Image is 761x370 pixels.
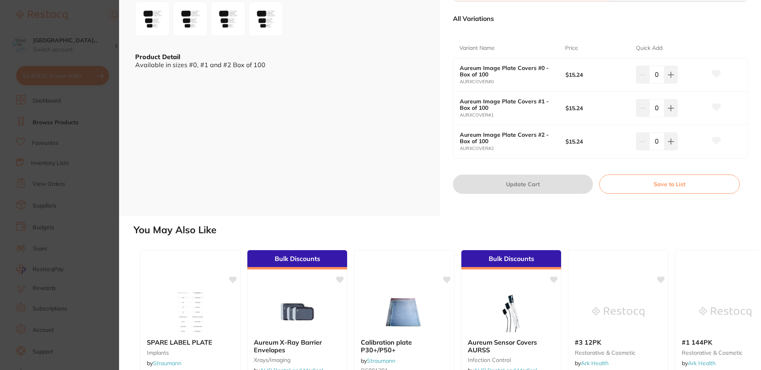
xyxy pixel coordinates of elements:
button: Save to List [599,175,740,194]
small: xrays/imaging [254,357,341,363]
a: Ark Health [688,360,716,367]
b: SPARE LABEL PLATE [147,339,234,346]
b: Aureum X-Ray Barrier Envelopes [254,339,341,354]
img: cGctNjE3MDA [176,4,205,33]
small: restorative & cosmetic [575,349,662,356]
div: Bulk Discounts [461,250,561,269]
img: #1 144PK [699,292,751,332]
img: Aureum X-Ray Barrier Envelopes [271,292,323,332]
b: Aureum Image Plate Covers #1 - Box of 100 [460,98,555,111]
button: Update Cart [453,175,593,194]
b: Product Detail [135,53,180,61]
div: Bulk Discounts [247,250,347,269]
small: AURXCOVER#1 [460,113,566,118]
a: Straumann [153,360,181,367]
img: SPARE LABEL PLATE [164,292,216,332]
img: #3 12PK [592,292,644,332]
b: $15.24 [566,138,629,145]
img: Aureum Sensor Covers AURSS [485,292,537,332]
p: Quick Add [636,44,662,52]
p: Variant Name [459,44,495,52]
small: AURXCOVER#0 [460,79,566,84]
img: cGctNjE3MDE [251,4,280,33]
a: Ark Health [581,360,609,367]
b: Aureum Image Plate Covers #2 - Box of 100 [460,132,555,144]
span: by [361,357,395,364]
b: $15.24 [566,105,629,111]
b: Calibration plate P30+/P50+ [361,339,448,354]
div: Available in sizes #0, #1 and #2 Box of 100 [135,61,424,68]
img: Calibration plate P30+/P50+ [378,292,430,332]
small: implants [147,349,234,356]
h2: You May Also Like [134,224,758,236]
p: Price [565,44,578,52]
b: Aureum Image Plate Covers #0 - Box of 100 [460,65,555,78]
img: cGctNjE2OTg [138,4,167,33]
b: #3 12PK [575,339,662,346]
a: Straumann [367,357,395,364]
img: cGctNjE2OTk [214,4,243,33]
b: $15.24 [566,72,629,78]
small: infection control [468,357,555,363]
span: by [147,360,181,367]
span: by [682,360,716,367]
b: Aureum Sensor Covers AURSS [468,339,555,354]
span: by [575,360,609,367]
small: AURXCOVER#2 [460,146,566,151]
p: All Variations [453,14,494,23]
